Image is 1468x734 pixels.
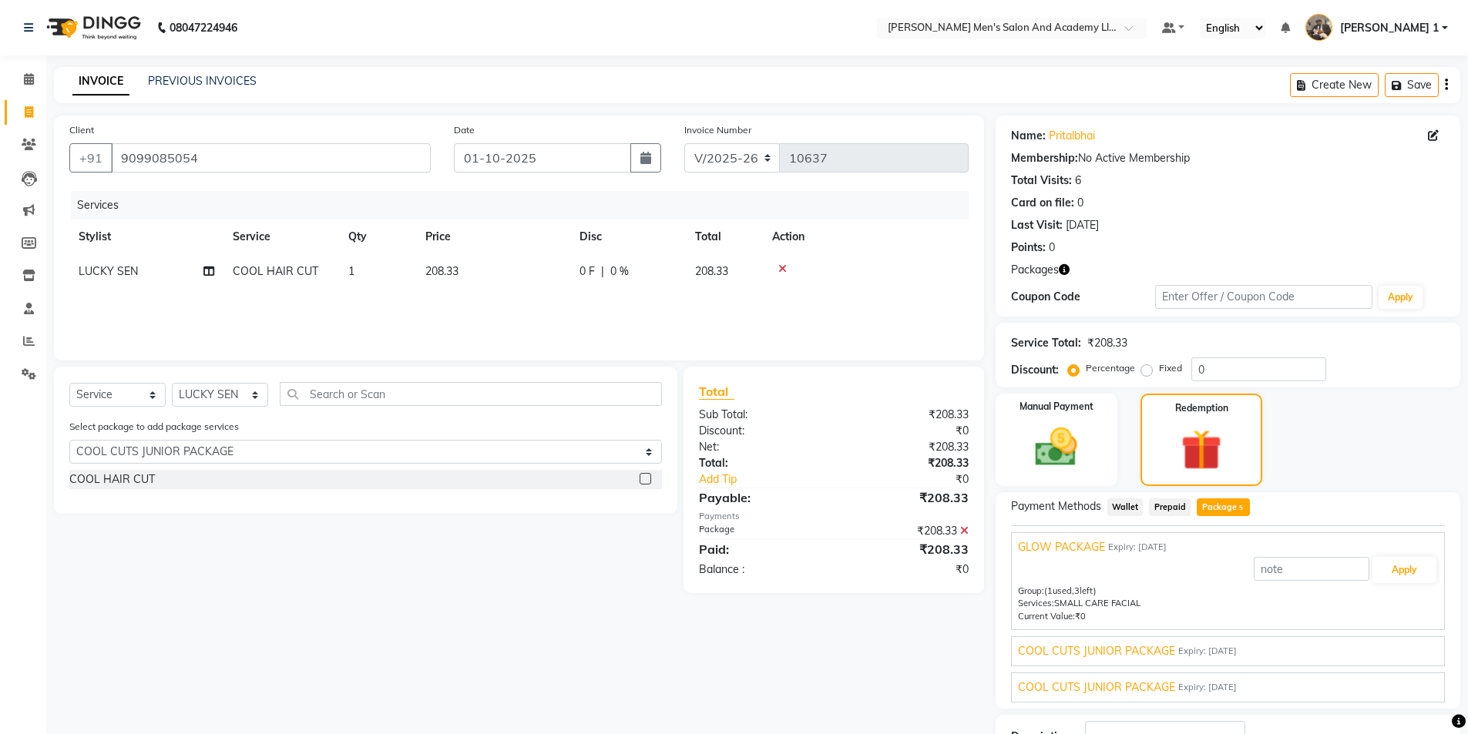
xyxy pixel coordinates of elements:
[1011,195,1074,211] div: Card on file:
[1087,335,1127,351] div: ₹208.33
[687,523,834,539] div: Package
[1340,20,1439,36] span: [PERSON_NAME] 1
[1011,128,1046,144] div: Name:
[699,510,968,523] div: Payments
[1178,645,1237,658] span: Expiry: [DATE]
[1018,643,1175,659] span: COOL CUTS JUNIOR PACKAGE
[1011,498,1101,514] span: Payment Methods
[1018,585,1044,596] span: Group:
[570,220,686,254] th: Disc
[687,439,834,455] div: Net:
[111,143,431,173] input: Search by Name/Mobile/Email/Code
[69,220,223,254] th: Stylist
[1372,557,1436,583] button: Apply
[687,488,834,507] div: Payable:
[834,439,980,455] div: ₹208.33
[339,220,416,254] th: Qty
[1018,539,1105,555] span: GLOW PACKAGE
[69,420,239,434] label: Select package to add package services
[1197,498,1250,516] span: Package
[687,423,834,439] div: Discount:
[1054,598,1140,608] span: SMALL CARE FACIAL
[763,220,969,254] th: Action
[834,455,980,471] div: ₹208.33
[1011,173,1072,189] div: Total Visits:
[233,264,318,278] span: COOL HAIR CUT
[684,123,751,137] label: Invoice Number
[695,264,728,278] span: 208.33
[1011,217,1063,233] div: Last Visit:
[1011,150,1445,166] div: No Active Membership
[69,123,94,137] label: Client
[454,123,475,137] label: Date
[1011,150,1078,166] div: Membership:
[834,523,980,539] div: ₹208.33
[69,143,113,173] button: +91
[834,561,980,578] div: ₹0
[686,220,763,254] th: Total
[1385,73,1439,97] button: Save
[834,540,980,558] div: ₹208.33
[416,220,570,254] th: Price
[1018,598,1054,608] span: Services:
[1018,679,1175,695] span: COOL CUTS JUNIOR PACKAGE
[1178,681,1237,694] span: Expiry: [DATE]
[687,407,834,423] div: Sub Total:
[1254,557,1369,581] input: note
[834,423,980,439] div: ₹0
[1011,240,1046,256] div: Points:
[1086,361,1135,375] label: Percentage
[687,471,858,488] a: Add Tip
[1022,423,1090,471] img: _cash.svg
[699,384,734,400] span: Total
[69,471,155,488] div: COOL HAIR CUT
[425,264,459,278] span: 208.33
[687,540,834,558] div: Paid:
[1075,611,1086,622] span: ₹0
[1049,128,1095,144] a: Pritalbhai
[1077,195,1083,211] div: 0
[71,191,980,220] div: Services
[1108,541,1167,554] span: Expiry: [DATE]
[1049,240,1055,256] div: 0
[610,263,629,280] span: 0 %
[1011,289,1156,305] div: Coupon Code
[79,264,138,278] span: LUCKY SEN
[280,382,662,406] input: Search or Scan
[1305,14,1332,41] img: NISHIT SURANI 1
[858,471,980,488] div: ₹0
[1066,217,1099,233] div: [DATE]
[1155,285,1372,309] input: Enter Offer / Coupon Code
[1159,361,1182,375] label: Fixed
[1011,335,1081,351] div: Service Total:
[1168,424,1235,475] img: _gift.svg
[1011,362,1059,378] div: Discount:
[223,220,339,254] th: Service
[687,561,834,578] div: Balance :
[348,264,354,278] span: 1
[1074,585,1080,596] span: 3
[1290,73,1379,97] button: Create New
[1044,585,1097,596] span: used, left)
[687,455,834,471] div: Total:
[1379,286,1423,309] button: Apply
[1018,611,1075,622] span: Current Value:
[1011,262,1059,278] span: Packages
[170,6,237,49] b: 08047224946
[1020,400,1093,414] label: Manual Payment
[39,6,145,49] img: logo
[1044,585,1053,596] span: (1
[579,263,595,280] span: 0 F
[1107,498,1144,516] span: Wallet
[834,407,980,423] div: ₹208.33
[148,74,257,88] a: PREVIOUS INVOICES
[72,68,129,96] a: INVOICE
[1175,401,1228,415] label: Redemption
[1149,498,1191,516] span: Prepaid
[1075,173,1081,189] div: 6
[1237,504,1245,513] span: 5
[601,263,604,280] span: |
[834,488,980,507] div: ₹208.33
